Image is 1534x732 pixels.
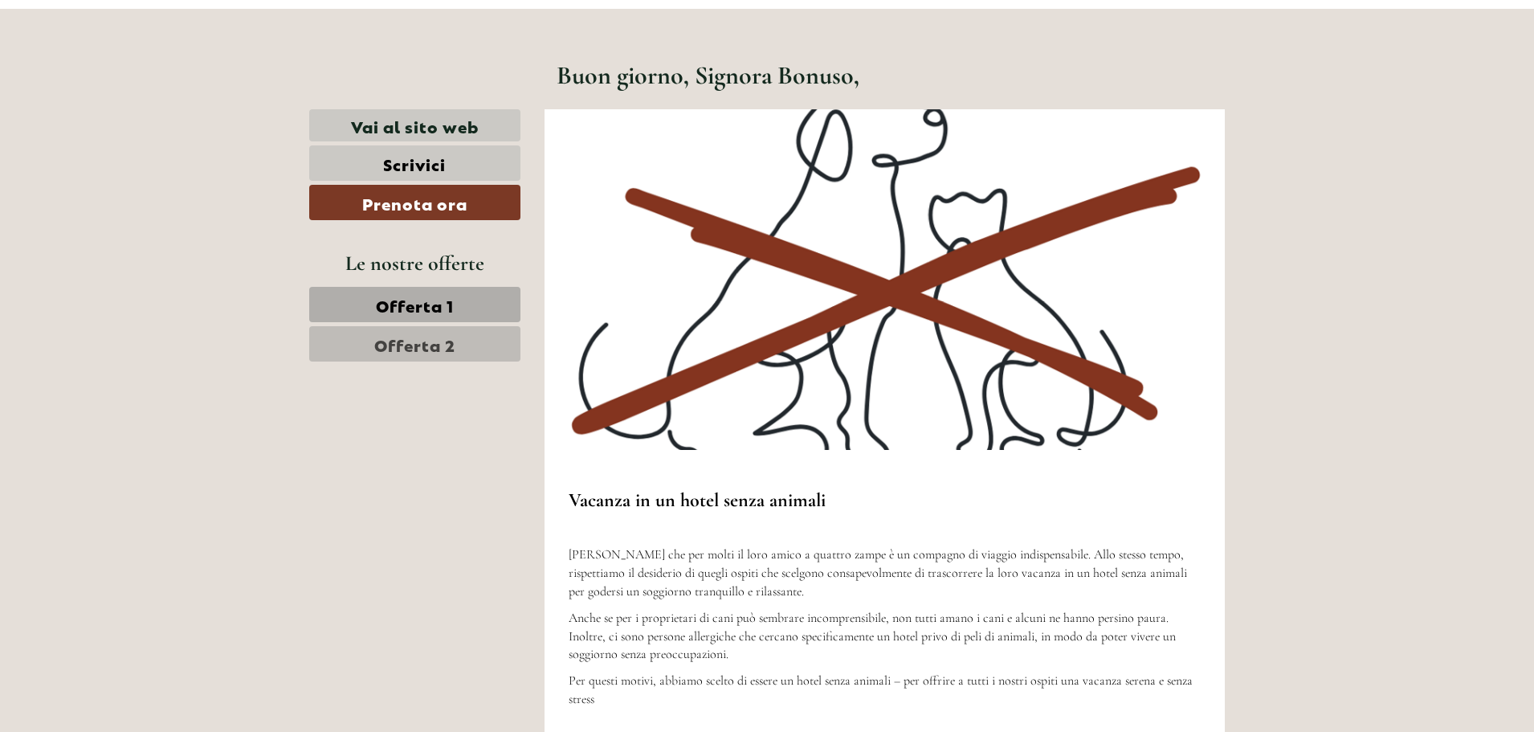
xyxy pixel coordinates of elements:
[569,546,1201,601] p: [PERSON_NAME] che per molti il loro amico a quattro zampe è un compagno di viaggio indispensabile...
[24,78,214,89] small: 10:51
[569,672,1201,709] p: Per questi motivi, abbiamo scelto di essere un hotel senza animali – per offrire a tutti i nostri...
[569,489,826,512] strong: Vacanza in un hotel senza animali
[281,12,352,39] div: giovedì
[309,109,520,142] a: Vai al sito web
[376,293,454,316] span: Offerta 1
[24,47,214,59] div: [GEOGRAPHIC_DATA]
[374,333,455,355] span: Offerta 2
[557,61,859,89] h1: Buon giorno, Signora Bonuso,
[538,416,633,452] button: Invia
[309,185,520,220] a: Prenota ora
[309,145,520,181] a: Scrivici
[309,248,520,278] div: Le nostre offerte
[12,43,222,92] div: Buon giorno, come possiamo aiutarla?
[569,609,1201,665] p: Anche se per i proprietari di cani può sembrare incomprensibile, non tutti amano i cani e alcuni ...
